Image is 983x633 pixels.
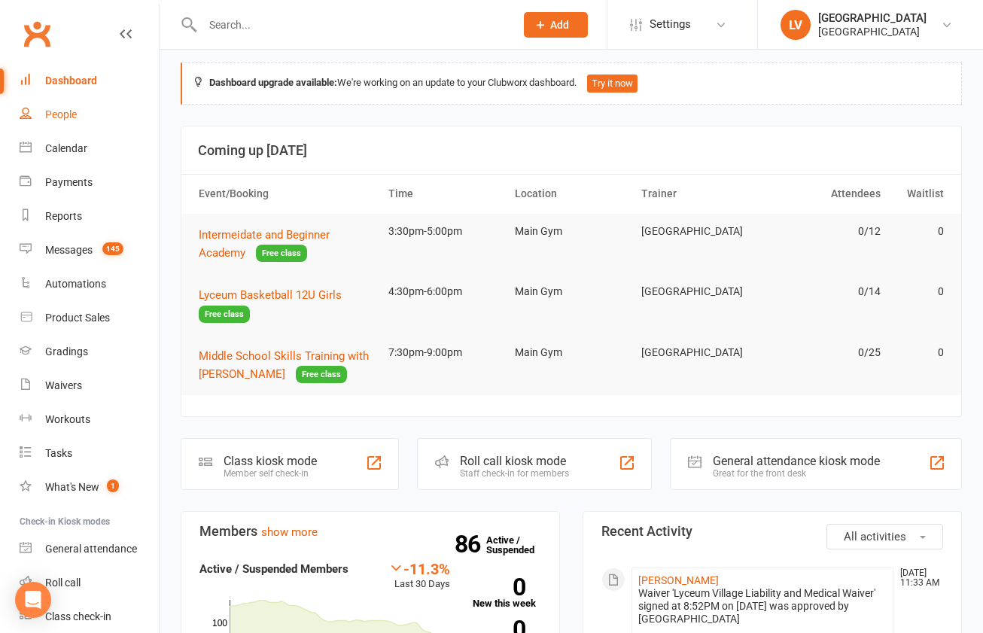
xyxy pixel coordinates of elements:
div: We're working on an update to your Clubworx dashboard. [181,62,962,105]
div: Open Intercom Messenger [15,582,51,618]
a: [PERSON_NAME] [638,574,719,586]
button: Middle School Skills Training with [PERSON_NAME]Free class [199,347,375,384]
h3: Coming up [DATE] [198,143,945,158]
td: 7:30pm-9:00pm [382,335,508,370]
td: 3:30pm-5:00pm [382,214,508,249]
th: Attendees [761,175,887,213]
div: Product Sales [45,312,110,324]
strong: Dashboard upgrade available: [209,77,337,88]
span: Free class [199,306,250,323]
div: Class check-in [45,610,111,622]
button: Intermeidate and Beginner AcademyFree class [199,226,375,263]
span: Lyceum Basketball 12U Girls [199,288,342,302]
div: Payments [45,176,93,188]
td: 4:30pm-6:00pm [382,274,508,309]
button: Try it now [587,75,638,93]
td: Main Gym [508,274,635,309]
div: Roll call kiosk mode [460,454,569,468]
th: Trainer [635,175,761,213]
a: Product Sales [20,301,159,335]
a: Workouts [20,403,159,437]
div: Roll call [45,577,81,589]
td: Main Gym [508,214,635,249]
div: What's New [45,481,99,493]
strong: Active / Suspended Members [199,562,348,576]
span: Intermeidate and Beginner Academy [199,228,330,260]
a: Reports [20,199,159,233]
input: Search... [198,14,504,35]
div: Waiver 'Lyceum Village Liability and Medical Waiver' signed at 8:52PM on [DATE] was approved by [... [638,587,887,625]
th: Location [508,175,635,213]
a: Payments [20,166,159,199]
div: Automations [45,278,106,290]
time: [DATE] 11:33 AM [893,568,942,588]
span: Free class [256,245,307,262]
a: What's New1 [20,470,159,504]
div: General attendance kiosk mode [713,454,880,468]
button: Add [524,12,588,38]
td: [GEOGRAPHIC_DATA] [635,274,761,309]
div: Tasks [45,447,72,459]
div: LV [781,10,811,40]
span: 145 [102,242,123,255]
a: Tasks [20,437,159,470]
div: -11.3% [388,560,450,577]
div: Waivers [45,379,82,391]
th: Time [382,175,508,213]
div: Member self check-in [224,468,317,479]
div: Dashboard [45,75,97,87]
td: 0 [887,274,951,309]
a: General attendance kiosk mode [20,532,159,566]
div: Gradings [45,345,88,358]
td: Main Gym [508,335,635,370]
h3: Recent Activity [601,524,943,539]
div: Staff check-in for members [460,468,569,479]
a: Roll call [20,566,159,600]
a: 86Active / Suspended [486,524,552,566]
span: Settings [650,8,691,41]
th: Event/Booking [192,175,382,213]
td: 0/12 [761,214,887,249]
div: Reports [45,210,82,222]
a: Clubworx [18,15,56,53]
div: General attendance [45,543,137,555]
td: [GEOGRAPHIC_DATA] [635,214,761,249]
span: Free class [296,366,347,383]
a: Messages 145 [20,233,159,267]
button: Lyceum Basketball 12U GirlsFree class [199,286,375,323]
span: All activities [844,530,906,543]
div: Messages [45,244,93,256]
button: All activities [826,524,943,549]
div: People [45,108,77,120]
h3: Members [199,524,541,539]
span: 1 [107,479,119,492]
a: Automations [20,267,159,301]
a: Calendar [20,132,159,166]
div: Class kiosk mode [224,454,317,468]
th: Waitlist [887,175,951,213]
strong: 86 [455,533,486,555]
td: 0 [887,214,951,249]
a: Dashboard [20,64,159,98]
td: [GEOGRAPHIC_DATA] [635,335,761,370]
div: Last 30 Days [388,560,450,592]
a: show more [261,525,318,539]
a: Gradings [20,335,159,369]
a: Waivers [20,369,159,403]
span: Middle School Skills Training with [PERSON_NAME] [199,349,369,381]
div: Great for the front desk [713,468,880,479]
div: Calendar [45,142,87,154]
strong: 0 [473,576,525,598]
td: 0 [887,335,951,370]
span: Add [550,19,569,31]
td: 0/14 [761,274,887,309]
div: [GEOGRAPHIC_DATA] [818,11,927,25]
a: 0New this week [473,578,541,608]
a: People [20,98,159,132]
div: Workouts [45,413,90,425]
td: 0/25 [761,335,887,370]
div: [GEOGRAPHIC_DATA] [818,25,927,38]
